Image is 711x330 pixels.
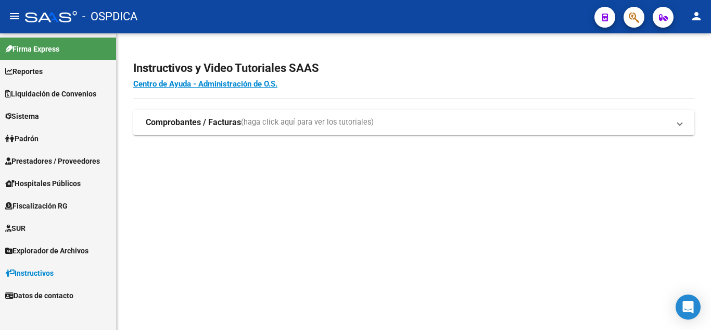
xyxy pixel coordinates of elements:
span: SUR [5,223,26,234]
mat-expansion-panel-header: Comprobantes / Facturas(haga click aquí para ver los tutoriales) [133,110,694,135]
span: Hospitales Públicos [5,178,81,189]
a: Centro de Ayuda - Administración de O.S. [133,79,277,89]
strong: Comprobantes / Facturas [146,117,241,128]
span: Instructivos [5,267,54,279]
span: Liquidación de Convenios [5,88,96,100]
span: Sistema [5,111,39,122]
span: Datos de contacto [5,290,73,301]
span: (haga click aquí para ver los tutoriales) [241,117,374,128]
span: - OSPDICA [82,5,137,28]
span: Explorador de Archivos [5,245,88,256]
span: Prestadores / Proveedores [5,155,100,167]
mat-icon: menu [8,10,21,22]
h2: Instructivos y Video Tutoriales SAAS [133,58,694,78]
span: Reportes [5,66,43,77]
span: Fiscalización RG [5,200,68,212]
span: Firma Express [5,43,59,55]
span: Padrón [5,133,39,144]
div: Open Intercom Messenger [676,295,701,320]
mat-icon: person [690,10,703,22]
